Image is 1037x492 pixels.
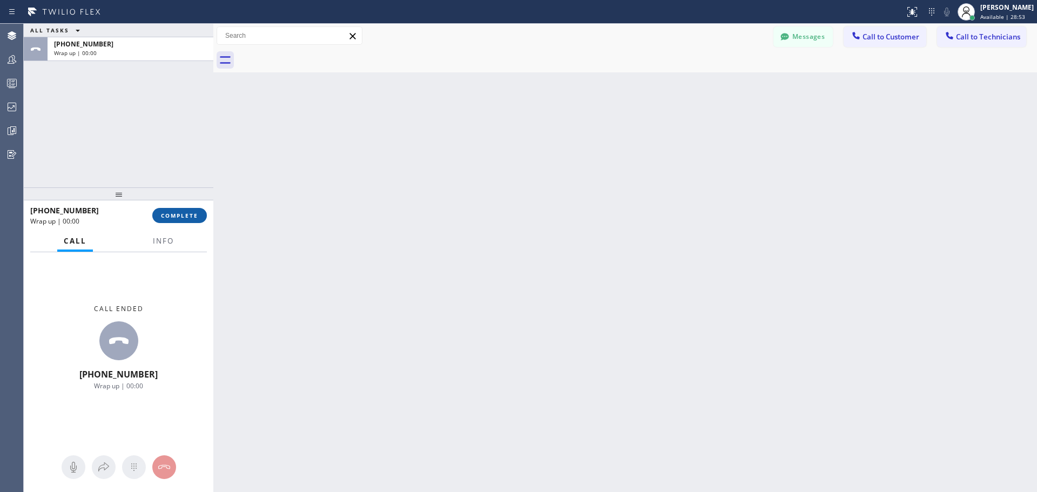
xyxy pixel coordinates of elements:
span: [PHONE_NUMBER] [79,368,158,380]
button: Call to Technicians [937,26,1026,47]
span: Call to Customer [863,32,919,42]
span: Available | 28:53 [980,13,1025,21]
button: Call to Customer [844,26,926,47]
button: Hang up [152,455,176,479]
span: Wrap up | 00:00 [94,381,143,390]
button: COMPLETE [152,208,207,223]
button: ALL TASKS [24,24,91,37]
div: [PERSON_NAME] [980,3,1034,12]
span: Call ended [94,304,144,313]
span: Wrap up | 00:00 [30,217,79,226]
span: COMPLETE [161,212,198,219]
button: Open dialpad [122,455,146,479]
button: Call [57,231,93,252]
button: Mute [62,455,85,479]
span: ALL TASKS [30,26,69,34]
button: Open directory [92,455,116,479]
span: Info [153,236,174,246]
input: Search [217,27,362,44]
button: Info [146,231,180,252]
button: Messages [773,26,833,47]
span: [PHONE_NUMBER] [54,39,113,49]
button: Mute [939,4,954,19]
span: Wrap up | 00:00 [54,49,97,57]
span: [PHONE_NUMBER] [30,205,99,215]
span: Call [64,236,86,246]
span: Call to Technicians [956,32,1020,42]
